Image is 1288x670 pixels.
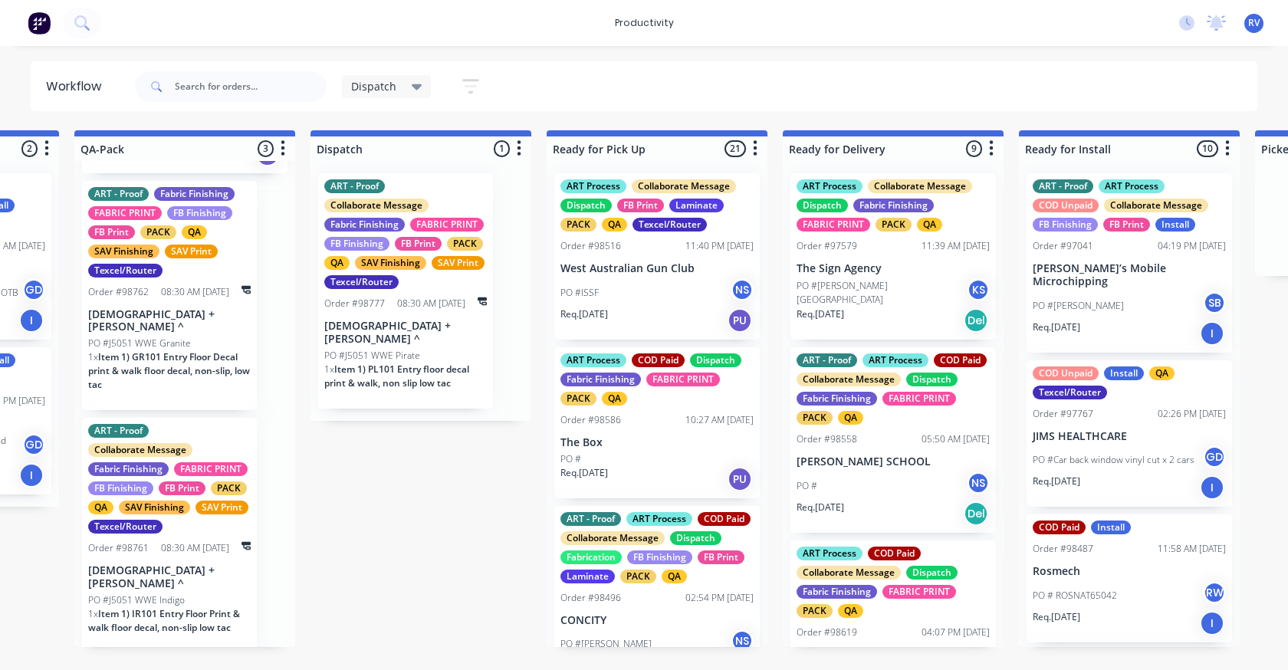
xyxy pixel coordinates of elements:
[324,256,350,270] div: QA
[790,347,996,533] div: ART - ProofART ProcessCOD PaidCollaborate MessageDispatchFabric FinishingFABRIC PRINTPACKQAOrder ...
[560,239,621,253] div: Order #98516
[324,199,429,212] div: Collaborate Message
[698,512,751,526] div: COD Paid
[88,225,135,239] div: FB Print
[1200,321,1224,346] div: I
[22,433,45,456] div: GD
[88,607,98,620] span: 1 x
[1027,173,1232,353] div: ART - ProofART ProcessCOD UnpaidCollaborate MessageFB FinishingFB PrintInstallOrder #9704104:19 P...
[324,275,399,289] div: Texcel/Router
[88,285,149,299] div: Order #98762
[1033,589,1117,603] p: PO # ROSNAT65042
[1099,179,1165,193] div: ART Process
[797,411,833,425] div: PACK
[797,501,844,514] p: Req. [DATE]
[560,512,621,526] div: ART - Proof
[728,308,752,333] div: PU
[560,392,596,406] div: PACK
[790,173,996,340] div: ART ProcessCollaborate MessageDispatchFabric FinishingFABRIC PRINTPACKQAOrder #9757911:39 AM [DAT...
[1033,565,1226,578] p: Rosmech
[868,547,921,560] div: COD Paid
[1155,218,1195,232] div: Install
[632,218,707,232] div: Texcel/Router
[324,218,405,232] div: Fabric Finishing
[602,218,627,232] div: QA
[560,262,754,275] p: West Australian Gun Club
[620,570,656,583] div: PACK
[797,479,817,493] p: PO #
[876,218,912,232] div: PACK
[1158,239,1226,253] div: 04:19 PM [DATE]
[1203,581,1226,604] div: RW
[560,373,641,386] div: Fabric Finishing
[88,607,240,634] span: Item 1) IR101 Entry Floor Print & walk floor decal, non-slip low tac
[324,349,420,363] p: PO #J5051 WWE Pirate
[797,307,844,321] p: Req. [DATE]
[922,626,990,639] div: 04:07 PM [DATE]
[560,614,754,627] p: CONCITY
[560,199,612,212] div: Dispatch
[1033,453,1194,467] p: PO #Car back window vinyl cut x 2 cars
[797,432,857,446] div: Order #98558
[863,353,928,367] div: ART Process
[646,373,720,386] div: FABRIC PRINT
[46,77,109,96] div: Workflow
[1033,299,1124,313] p: PO #[PERSON_NAME]
[1033,407,1093,421] div: Order #97767
[560,413,621,427] div: Order #98586
[934,353,987,367] div: COD Paid
[19,463,44,488] div: I
[432,256,485,270] div: SAV Print
[797,373,901,386] div: Collaborate Message
[1149,366,1175,380] div: QA
[161,285,229,299] div: 08:30 AM [DATE]
[88,187,149,201] div: ART - Proof
[797,547,863,560] div: ART Process
[797,455,990,468] p: [PERSON_NAME] SCHOOL
[797,239,857,253] div: Order #97579
[906,566,958,580] div: Dispatch
[410,218,484,232] div: FABRIC PRINT
[560,179,626,193] div: ART Process
[1033,262,1226,288] p: [PERSON_NAME]’s Mobile Microchipping
[28,11,51,34] img: Factory
[324,237,389,251] div: FB Finishing
[1104,366,1144,380] div: Install
[560,466,608,480] p: Req. [DATE]
[617,199,664,212] div: FB Print
[167,206,232,220] div: FB Finishing
[195,501,248,514] div: SAV Print
[797,585,877,599] div: Fabric Finishing
[670,531,721,545] div: Dispatch
[685,239,754,253] div: 11:40 PM [DATE]
[964,501,988,526] div: Del
[797,279,967,307] p: PO #[PERSON_NAME][GEOGRAPHIC_DATA]
[324,297,385,310] div: Order #98777
[88,593,185,607] p: PO #J5051 WWE Indigo
[922,239,990,253] div: 11:39 AM [DATE]
[1033,320,1080,334] p: Req. [DATE]
[560,531,665,545] div: Collaborate Message
[1033,179,1093,193] div: ART - Proof
[174,462,248,476] div: FABRIC PRINT
[627,550,692,564] div: FB Finishing
[797,218,870,232] div: FABRIC PRINT
[88,541,149,555] div: Order #98761
[731,629,754,652] div: NS
[351,78,396,94] span: Dispatch
[1027,514,1232,642] div: COD PaidInstallOrder #9848711:58 AM [DATE]RosmechPO # ROSNAT65042RWReq.[DATE]I
[685,413,754,427] div: 10:27 AM [DATE]
[159,481,205,495] div: FB Print
[88,206,162,220] div: FABRIC PRINT
[554,347,760,498] div: ART ProcessCOD PaidDispatchFabric FinishingFABRIC PRINTPACKQAOrder #9858610:27 AM [DATE]The BoxPO...
[1200,475,1224,500] div: I
[632,353,685,367] div: COD Paid
[447,237,483,251] div: PACK
[797,566,901,580] div: Collaborate Message
[88,564,251,590] p: [DEMOGRAPHIC_DATA] + [PERSON_NAME] ^
[1104,199,1208,212] div: Collaborate Message
[685,591,754,605] div: 02:54 PM [DATE]
[560,353,626,367] div: ART Process
[324,320,487,346] p: [DEMOGRAPHIC_DATA] + [PERSON_NAME] ^
[88,424,149,438] div: ART - Proof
